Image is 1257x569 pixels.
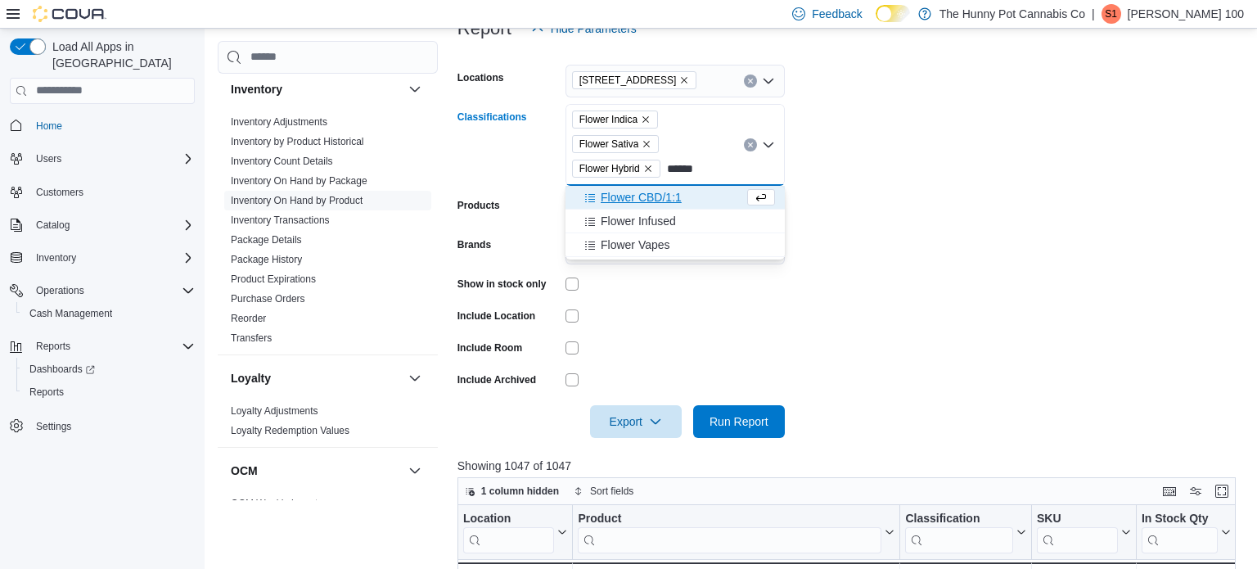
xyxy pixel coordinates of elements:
[457,341,522,354] label: Include Room
[231,370,402,386] button: Loyalty
[457,309,535,323] label: Include Location
[1037,511,1118,553] div: SKU URL
[231,174,367,187] span: Inventory On Hand by Package
[33,6,106,22] img: Cova
[457,373,536,386] label: Include Archived
[29,115,195,136] span: Home
[565,186,785,210] button: Flower CBD/1:1
[762,75,775,88] button: Open list of options
[231,233,302,246] span: Package Details
[457,458,1244,474] p: Showing 1047 of 1047
[29,415,195,436] span: Settings
[1212,481,1232,501] button: Enter fullscreen
[231,155,333,168] span: Inventory Count Details
[405,461,425,481] button: OCM
[231,405,318,417] a: Loyalty Adjustments
[457,278,547,291] label: Show in stock only
[231,135,364,148] span: Inventory by Product Historical
[36,340,70,353] span: Reports
[641,115,651,124] button: Remove Flower Indica from selection in this group
[812,6,862,22] span: Feedback
[231,116,327,128] a: Inventory Adjustments
[29,183,90,202] a: Customers
[457,238,491,251] label: Brands
[3,246,201,269] button: Inventory
[231,292,305,305] span: Purchase Orders
[231,136,364,147] a: Inventory by Product Historical
[231,175,367,187] a: Inventory On Hand by Package
[231,463,402,479] button: OCM
[567,481,640,501] button: Sort fields
[572,160,660,178] span: Flower Hybrid
[463,511,567,553] button: Location
[551,20,637,37] span: Hide Parameters
[579,136,639,152] span: Flower Sativa
[29,248,83,268] button: Inventory
[3,214,201,237] button: Catalog
[29,248,195,268] span: Inventory
[1037,511,1131,553] button: SKU
[3,180,201,204] button: Customers
[29,336,195,356] span: Reports
[23,359,195,379] span: Dashboards
[46,38,195,71] span: Load All Apps in [GEOGRAPHIC_DATA]
[679,75,689,85] button: Remove 400 Pacific Ave from selection in this group
[1142,511,1218,526] div: In Stock Qty
[463,511,554,526] div: Location
[231,81,282,97] h3: Inventory
[642,139,651,149] button: Remove Flower Sativa from selection in this group
[572,135,660,153] span: Flower Sativa
[29,116,69,136] a: Home
[457,71,504,84] label: Locations
[231,332,272,345] span: Transfers
[36,186,83,199] span: Customers
[231,215,330,226] a: Inventory Transactions
[231,404,318,418] span: Loyalty Adjustments
[231,273,316,285] a: Product Expirations
[1128,4,1244,24] p: [PERSON_NAME] 100
[710,413,768,430] span: Run Report
[16,302,201,325] button: Cash Management
[1142,511,1231,553] button: In Stock Qty
[3,147,201,170] button: Users
[1092,4,1095,24] p: |
[601,237,670,253] span: Flower Vapes
[29,417,78,436] a: Settings
[231,234,302,246] a: Package Details
[565,210,785,233] button: Flower Infused
[10,107,195,481] nav: Complex example
[29,336,77,356] button: Reports
[231,497,331,510] span: OCM Weekly Inventory
[23,304,195,323] span: Cash Management
[578,511,881,526] div: Product
[405,368,425,388] button: Loyalty
[29,386,64,399] span: Reports
[458,481,565,501] button: 1 column hidden
[590,485,633,498] span: Sort fields
[231,195,363,206] a: Inventory On Hand by Product
[231,425,349,436] a: Loyalty Redemption Values
[572,111,658,129] span: Flower Indica
[579,111,638,128] span: Flower Indica
[905,511,1013,553] div: Classification
[600,405,672,438] span: Export
[231,81,402,97] button: Inventory
[1105,4,1117,24] span: S1
[29,363,95,376] span: Dashboards
[23,382,195,402] span: Reports
[1186,481,1205,501] button: Display options
[579,160,640,177] span: Flower Hybrid
[29,215,76,235] button: Catalog
[231,273,316,286] span: Product Expirations
[590,405,682,438] button: Export
[231,156,333,167] a: Inventory Count Details
[601,213,676,229] span: Flower Infused
[905,511,1013,526] div: Classification
[231,293,305,305] a: Purchase Orders
[231,214,330,227] span: Inventory Transactions
[762,138,775,151] button: Close list of options
[231,313,266,324] a: Reorder
[939,4,1085,24] p: The Hunny Pot Cannabis Co
[1037,511,1118,526] div: SKU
